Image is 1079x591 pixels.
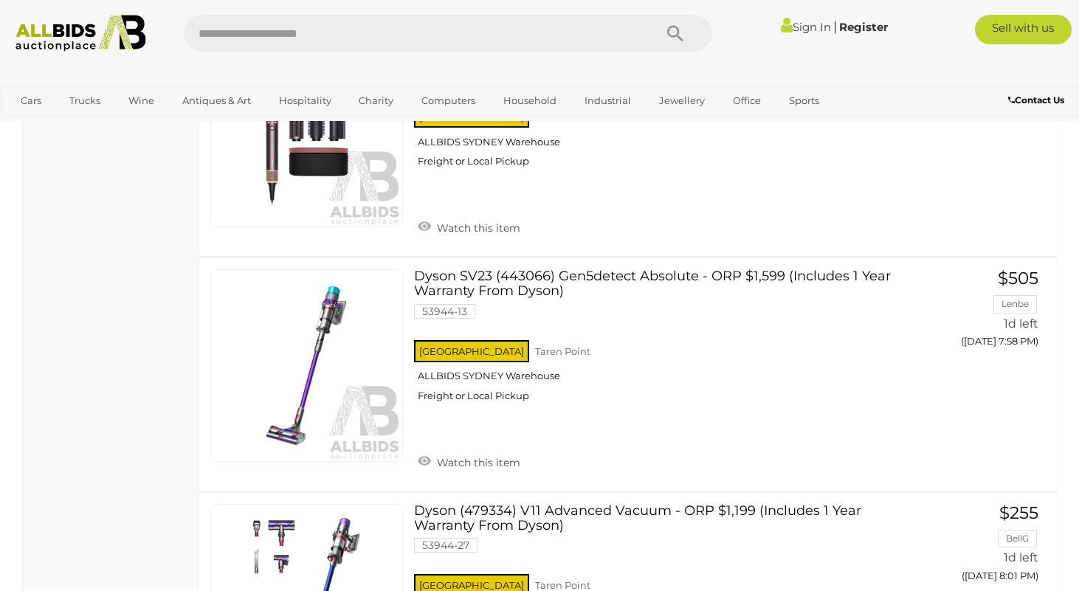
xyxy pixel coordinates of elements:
a: Antiques & Art [173,89,261,113]
a: Trucks [60,89,110,113]
a: Contact Us [1008,92,1068,108]
a: Charity [349,89,403,113]
a: Household [494,89,566,113]
a: Register [839,20,888,34]
a: Sell with us [975,15,1072,44]
span: Watch this item [433,221,520,235]
span: | [833,18,837,35]
a: Cars [11,89,51,113]
a: Dyson SV23 (443066) Gen5detect Absolute - ORP $1,599 (Includes 1 Year Warranty From Dyson) 53944-... [425,269,903,413]
a: Jewellery [649,89,714,113]
a: Industrial [575,89,641,113]
a: Watch this item [414,450,524,472]
img: Allbids.com.au [8,15,154,52]
button: Search [638,15,712,52]
a: Watch this item [414,215,524,238]
a: Wine [119,89,164,113]
span: Watch this item [433,456,520,469]
a: $255 BellG 1d left ([DATE] 8:01 PM) [925,504,1042,590]
a: Hospitality [269,89,341,113]
b: Contact Us [1008,94,1064,106]
span: $505 [998,268,1038,288]
span: $255 [999,502,1038,523]
a: Dyson (599031) Airwrap I.d. Multi-Styler and Dryer | Complete Long ([PERSON_NAME]) - ORP $849 (In... [425,35,903,179]
a: [GEOGRAPHIC_DATA] [11,113,135,137]
a: Sports [779,89,829,113]
a: Sign In [781,20,831,34]
a: Computers [412,89,485,113]
a: Office [723,89,771,113]
a: $505 Lenbe 1d left ([DATE] 7:58 PM) [925,269,1042,356]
